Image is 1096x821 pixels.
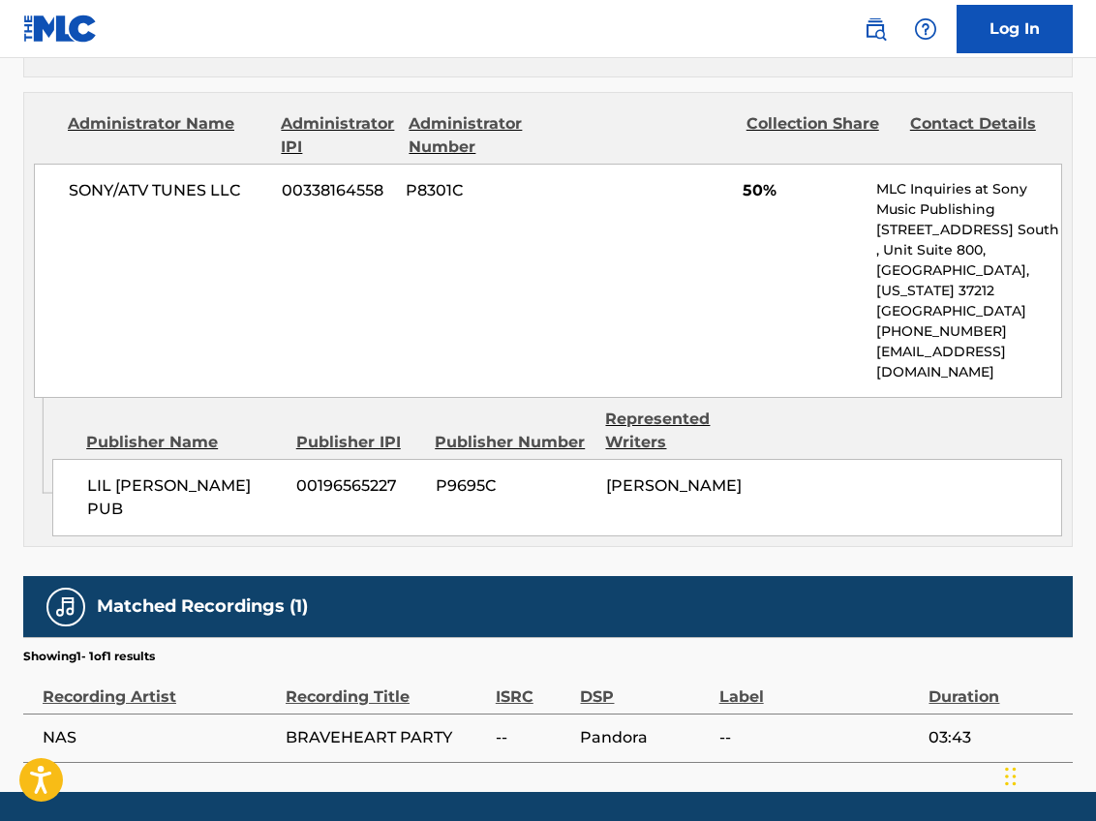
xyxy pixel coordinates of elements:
[296,431,420,454] div: Publisher IPI
[97,595,308,618] h5: Matched Recordings (1)
[54,595,77,619] img: Matched Recordings
[719,726,920,749] span: --
[87,474,282,521] span: LIL [PERSON_NAME] PUB
[286,665,486,709] div: Recording Title
[580,665,709,709] div: DSP
[69,179,267,202] span: SONY/ATV TUNES LLC
[876,301,1062,321] p: [GEOGRAPHIC_DATA]
[282,179,391,202] span: 00338164558
[435,431,591,454] div: Publisher Number
[409,112,558,159] div: Administrator Number
[406,179,555,202] span: P8301C
[876,179,1062,220] p: MLC Inquiries at Sony Music Publishing
[43,726,276,749] span: NAS
[605,408,761,454] div: Represented Writers
[876,260,1062,301] p: [GEOGRAPHIC_DATA], [US_STATE] 37212
[906,10,945,48] div: Help
[743,179,862,202] span: 50%
[43,665,276,709] div: Recording Artist
[876,342,1062,382] p: [EMAIL_ADDRESS][DOMAIN_NAME]
[746,112,896,159] div: Collection Share
[296,474,420,498] span: 00196565227
[286,726,486,749] span: BRAVEHEART PARTY
[719,665,920,709] div: Label
[436,474,592,498] span: P9695C
[1005,747,1017,806] div: Drag
[496,665,571,709] div: ISRC
[23,15,98,43] img: MLC Logo
[914,17,937,41] img: help
[281,112,394,159] div: Administrator IPI
[580,726,709,749] span: Pandora
[999,728,1096,821] iframe: Chat Widget
[876,321,1062,342] p: [PHONE_NUMBER]
[929,665,1063,709] div: Duration
[910,112,1059,159] div: Contact Details
[606,476,742,495] span: [PERSON_NAME]
[856,10,895,48] a: Public Search
[957,5,1073,53] a: Log In
[86,431,282,454] div: Publisher Name
[23,648,155,665] p: Showing 1 - 1 of 1 results
[496,726,571,749] span: --
[68,112,266,159] div: Administrator Name
[876,220,1062,260] p: [STREET_ADDRESS] South , Unit Suite 800,
[929,726,1063,749] span: 03:43
[864,17,887,41] img: search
